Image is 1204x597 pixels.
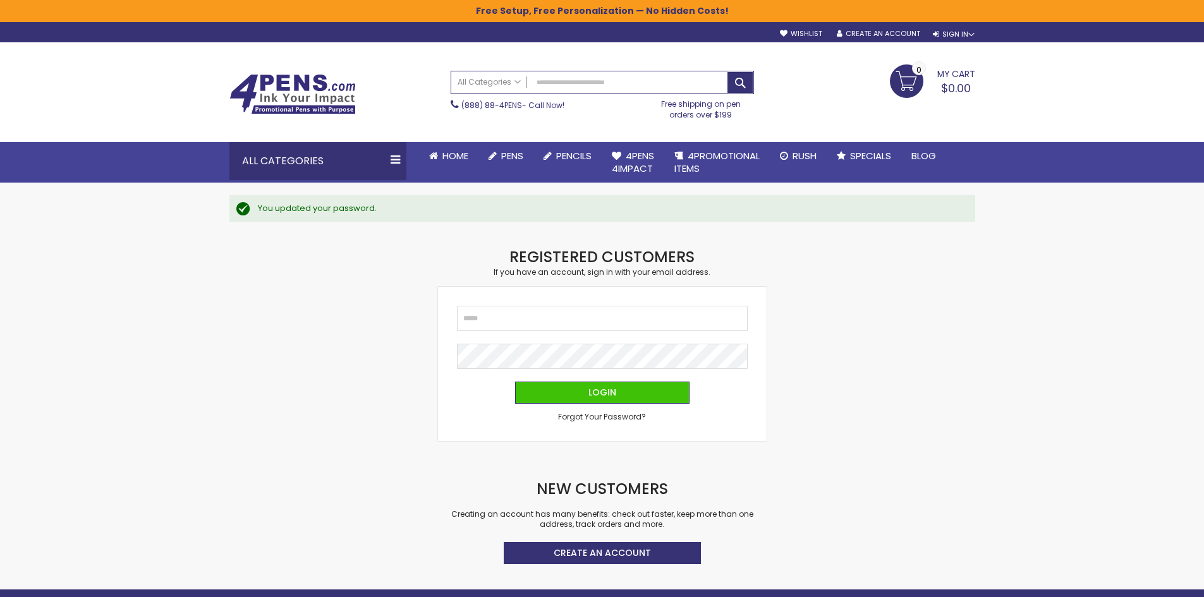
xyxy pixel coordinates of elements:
span: Rush [793,149,817,162]
div: You updated your password. [258,203,963,214]
a: Specials [827,142,901,170]
a: Forgot Your Password? [558,412,646,422]
a: Wishlist [780,29,822,39]
span: Specials [850,149,891,162]
span: 0 [916,64,921,76]
div: Sign In [933,30,975,39]
a: $0.00 0 [890,64,975,96]
div: All Categories [229,142,406,180]
a: Pencils [533,142,602,170]
span: - Call Now! [461,100,564,111]
span: Home [442,149,468,162]
strong: Registered Customers [509,246,695,267]
span: $0.00 [941,80,971,96]
div: If you have an account, sign in with your email address. [438,267,767,277]
a: Blog [901,142,946,170]
span: Pencils [556,149,592,162]
span: Blog [911,149,936,162]
a: Create an Account [504,542,701,564]
button: Login [515,382,690,404]
a: (888) 88-4PENS [461,100,522,111]
span: Login [588,386,616,399]
a: Create an Account [837,29,920,39]
img: 4Pens Custom Pens and Promotional Products [229,74,356,114]
a: Pens [478,142,533,170]
a: Rush [770,142,827,170]
span: All Categories [458,77,521,87]
a: Home [419,142,478,170]
span: Pens [501,149,523,162]
span: Create an Account [554,546,651,559]
a: All Categories [451,71,527,92]
div: Free shipping on pen orders over $199 [648,94,754,119]
span: 4PROMOTIONAL ITEMS [674,149,760,175]
a: 4Pens4impact [602,142,664,183]
strong: New Customers [537,478,668,499]
a: 4PROMOTIONALITEMS [664,142,770,183]
p: Creating an account has many benefits: check out faster, keep more than one address, track orders... [438,509,767,529]
span: 4Pens 4impact [612,149,654,175]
